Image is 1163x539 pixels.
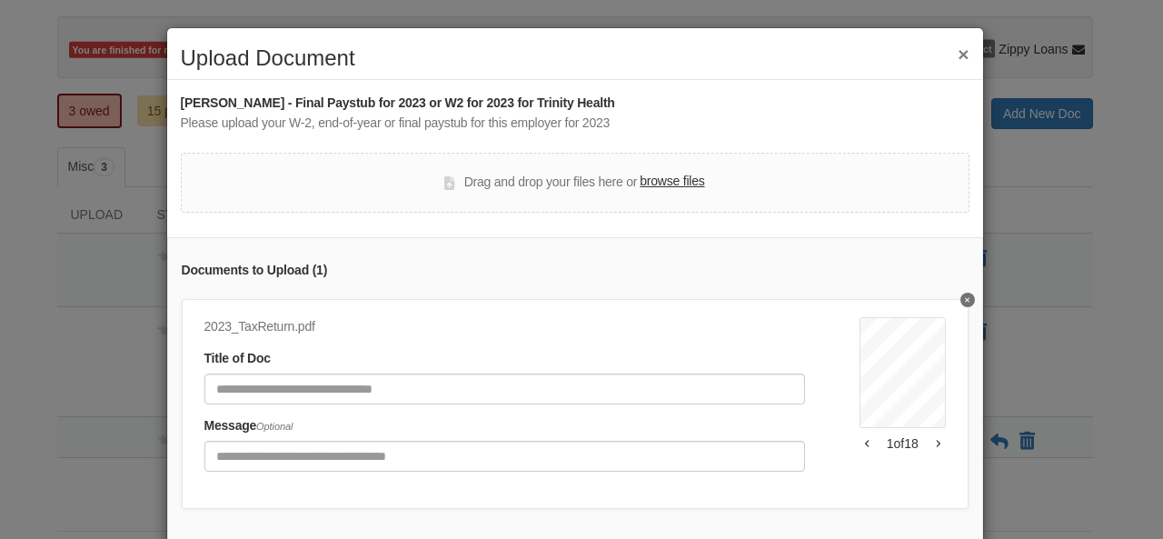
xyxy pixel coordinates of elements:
[204,441,805,472] input: Include any comments on this document
[181,46,969,70] h2: Upload Document
[204,317,805,337] div: 2023_TaxReturn.pdf
[640,172,704,192] label: browse files
[181,114,969,134] div: Please upload your W-2, end-of-year or final paystub for this employer for 2023
[204,416,293,436] label: Message
[182,261,969,281] div: Documents to Upload ( 1 )
[444,172,704,194] div: Drag and drop your files here or
[204,374,805,404] input: Document Title
[958,45,969,64] button: ×
[960,293,975,307] button: Delete undefined
[256,421,293,432] span: Optional
[204,349,271,369] label: Title of Doc
[181,94,969,114] div: [PERSON_NAME] - Final Paystub for 2023 or W2 for 2023 for Trinity Health
[860,434,946,453] div: 1 of 18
